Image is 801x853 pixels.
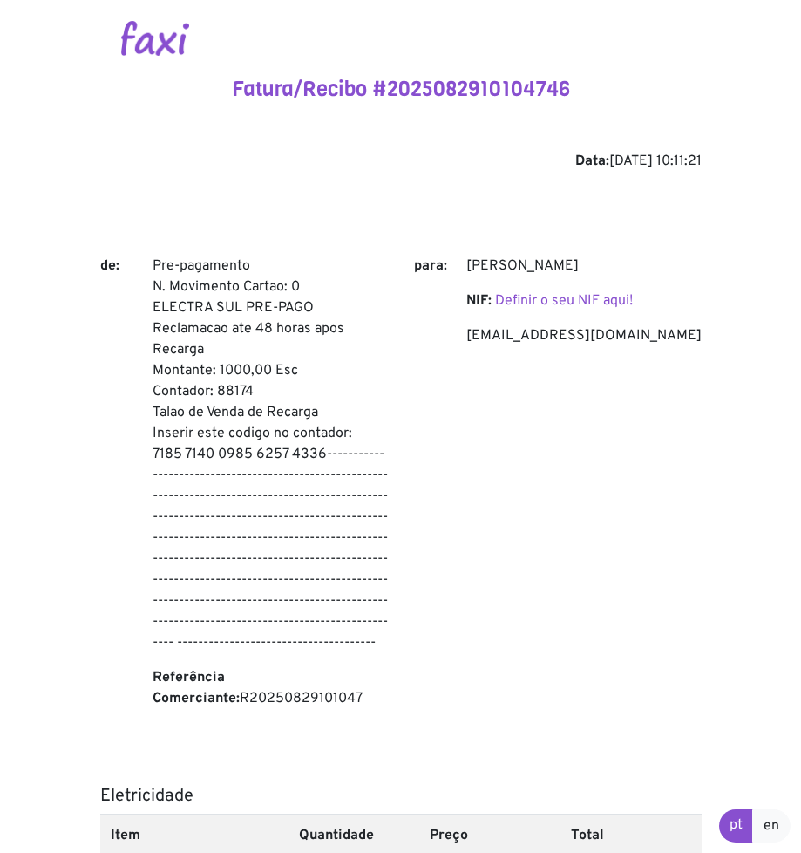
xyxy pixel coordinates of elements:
a: en [752,809,791,843]
a: Definir o seu NIF aqui! [495,292,633,310]
b: para: [414,257,447,275]
p: [EMAIL_ADDRESS][DOMAIN_NAME] [466,325,702,346]
p: Pre-pagamento N. Movimento Cartao: 0 ELECTRA SUL PRE-PAGO Reclamacao ate 48 horas apos Recarga Mo... [153,256,388,653]
a: pt [719,809,753,843]
h5: Eletricidade [100,786,702,807]
p: [PERSON_NAME] [466,256,702,276]
b: NIF: [466,292,492,310]
div: [DATE] 10:11:21 [100,151,702,172]
b: de: [100,257,119,275]
p: R20250829101047 [153,667,388,709]
b: Referência Comerciante: [153,669,240,707]
b: Data: [575,153,609,170]
h4: Fatura/Recibo #2025082910104746 [100,77,702,102]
